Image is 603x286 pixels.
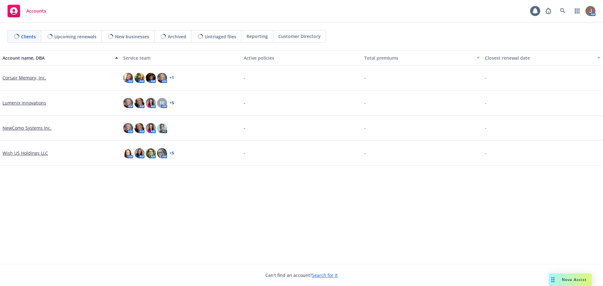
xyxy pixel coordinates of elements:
span: - [485,100,486,106]
div: Service team [123,55,239,61]
button: Active policies [241,50,362,65]
span: - [244,74,245,81]
span: Upcoming renewals [54,33,96,40]
img: photo [123,123,133,133]
a: + 1 [170,76,174,80]
img: photo [146,73,156,83]
span: Nova Assist [562,277,587,282]
img: photo [157,148,167,158]
span: Reporting [247,33,268,40]
img: photo [585,6,595,16]
a: + 5 [170,151,174,155]
span: - [485,74,486,81]
span: FE [160,100,165,106]
img: photo [146,98,156,108]
img: photo [134,73,144,83]
span: Untriaged files [205,33,236,40]
a: Lumenix Innovations [3,100,46,106]
span: Archived [168,33,186,40]
span: - [485,125,486,131]
a: Accounts [5,2,49,20]
img: photo [123,73,133,83]
span: Customer Directory [278,33,321,40]
img: photo [134,98,144,108]
a: Wish US Holdings LLC [3,150,48,156]
span: New businesses [115,33,149,40]
div: Total premiums [364,55,473,61]
button: Nova Assist [549,273,592,286]
img: photo [157,73,167,83]
span: - [485,150,486,156]
span: - [364,150,366,156]
img: photo [146,148,156,158]
div: Closest renewal date [485,55,594,61]
a: + 5 [170,101,174,105]
span: - [244,150,245,156]
span: Can't find an account? [265,272,338,278]
img: photo [123,98,133,108]
a: Corsair Memory, Inc. [3,74,46,81]
img: photo [134,148,144,158]
a: Report a Bug [542,5,555,17]
a: NewComp Systems Inc. [3,125,52,131]
span: - [364,100,366,106]
button: Total premiums [362,50,482,65]
span: Clients [21,33,36,40]
a: Search [557,5,569,17]
button: Service team [121,50,241,65]
div: Drag to move [549,273,557,286]
span: - [244,100,245,106]
span: - [364,125,366,131]
a: Switch app [571,5,584,17]
span: Accounts [26,8,46,13]
img: photo [146,123,156,133]
span: - [364,74,366,81]
a: Search for it [312,272,338,278]
img: photo [123,148,133,158]
button: Closest renewal date [482,50,603,65]
img: photo [134,123,144,133]
div: Account name, DBA [3,55,111,61]
img: photo [157,123,167,133]
div: Active policies [244,55,359,61]
span: - [244,125,245,131]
